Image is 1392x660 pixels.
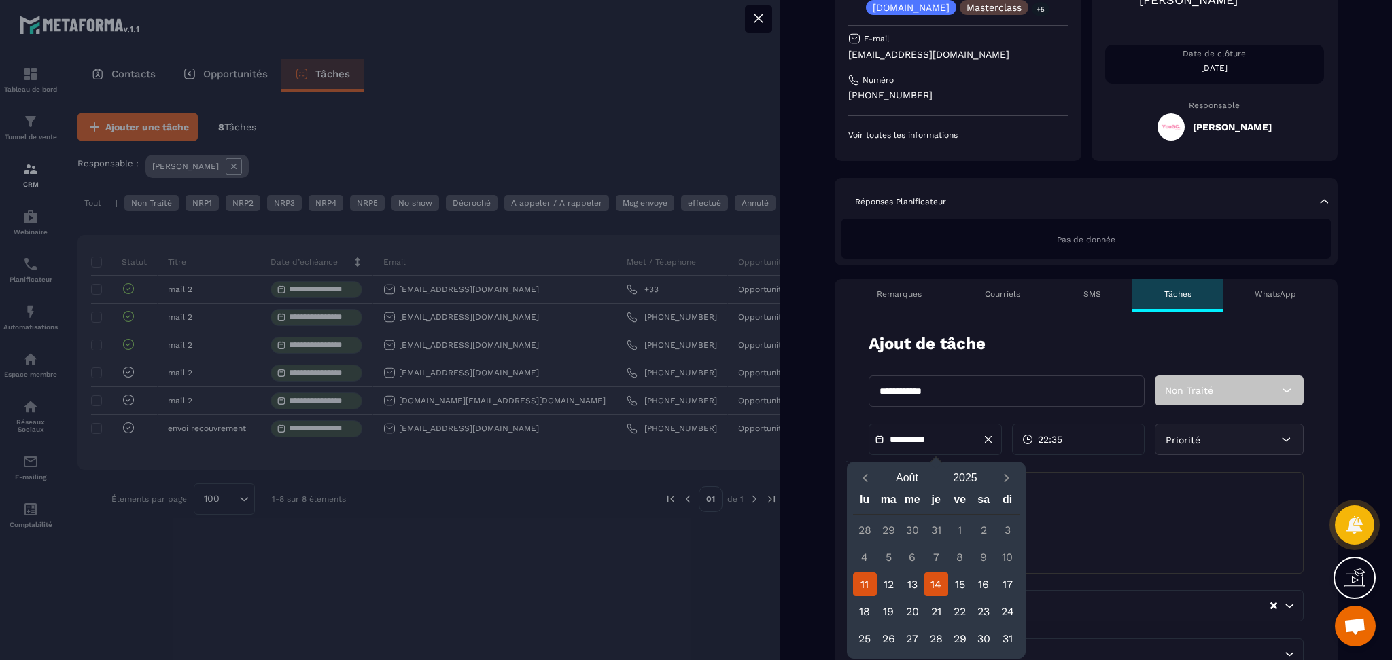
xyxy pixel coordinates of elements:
div: 2 [972,518,996,542]
div: 28 [853,518,877,542]
div: 17 [996,572,1020,596]
p: Date de clôture [1105,48,1325,59]
div: 9 [972,545,996,569]
button: Clear Selected [1270,601,1277,611]
div: ve [948,490,972,514]
div: ma [877,490,901,514]
p: Courriels [985,289,1020,299]
div: 28 [924,627,948,650]
span: 22:35 [1038,433,1062,446]
div: 16 [972,572,996,596]
p: [PHONE_NUMBER] [848,89,1068,102]
span: Non Traité [1165,385,1213,396]
div: 11 [853,572,877,596]
div: 21 [924,600,948,623]
div: 12 [877,572,901,596]
button: Previous month [853,469,878,488]
div: 23 [972,600,996,623]
div: 4 [853,545,877,569]
p: Remarques [877,289,922,299]
p: Réponses Planificateur [855,196,946,207]
div: 26 [877,627,901,650]
div: 30 [972,627,996,650]
span: Pas de donnée [1057,235,1115,244]
div: 27 [901,627,924,650]
div: 14 [924,572,948,596]
div: 1 [948,518,972,542]
div: di [996,490,1020,514]
div: 15 [948,572,972,596]
div: 6 [901,545,924,569]
button: Next month [994,469,1020,488]
div: 19 [877,600,901,623]
div: 13 [901,572,924,596]
p: [DOMAIN_NAME] [873,3,950,12]
p: Numéro [863,75,894,86]
div: 22 [948,600,972,623]
div: 20 [901,600,924,623]
p: WhatsApp [1255,289,1296,299]
div: 10 [996,545,1020,569]
p: Tâches [1164,289,1191,299]
div: 25 [853,627,877,650]
span: Priorité [1166,435,1200,445]
div: sa [972,490,996,514]
div: 31 [924,518,948,542]
button: Open years overlay [936,466,994,490]
a: Ouvrir le chat [1335,606,1376,646]
div: 29 [877,518,901,542]
input: Search for option [961,598,1269,613]
div: 3 [996,518,1020,542]
div: je [924,490,948,514]
p: +5 [1032,2,1049,16]
div: 31 [996,627,1020,650]
div: Calendar days [853,518,1020,650]
div: 8 [948,545,972,569]
p: Masterclass [967,3,1022,12]
p: [DATE] [1105,62,1325,73]
div: lu [853,490,877,514]
div: 24 [996,600,1020,623]
p: Voir toutes les informations [848,130,1068,141]
p: Responsable [1105,100,1325,110]
div: me [901,490,924,514]
h5: [PERSON_NAME] [1193,122,1272,132]
div: 29 [948,627,972,650]
div: 7 [924,545,948,569]
div: 30 [901,518,924,542]
p: SMS [1083,289,1101,299]
p: E-mail [864,33,890,44]
div: 18 [853,600,877,623]
p: Ajout de tâche [869,333,986,355]
div: Search for option [869,590,1304,621]
p: [EMAIL_ADDRESS][DOMAIN_NAME] [848,48,1068,61]
button: Open months overlay [878,466,937,490]
div: Calendar wrapper [853,490,1020,650]
div: 5 [877,545,901,569]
